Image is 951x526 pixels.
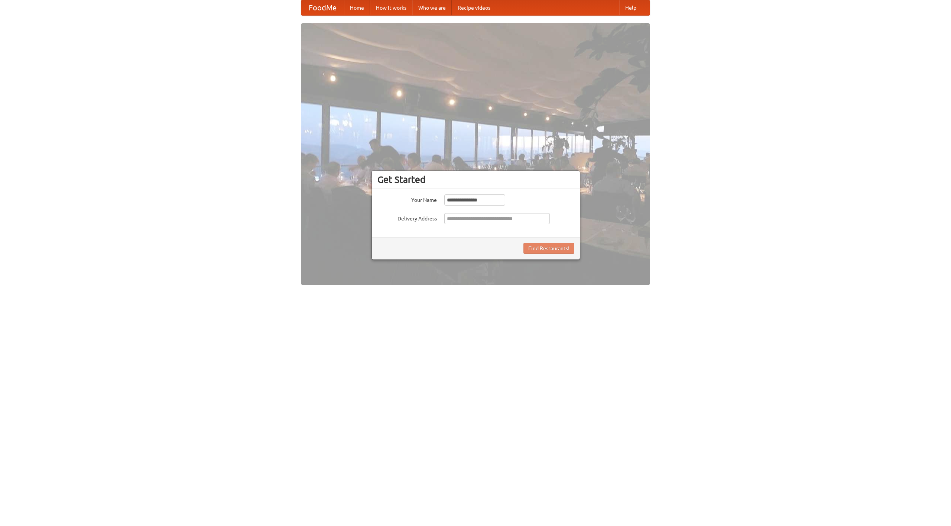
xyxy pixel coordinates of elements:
a: Home [344,0,370,15]
a: FoodMe [301,0,344,15]
a: Who we are [412,0,452,15]
button: Find Restaurants! [523,243,574,254]
a: Recipe videos [452,0,496,15]
a: Help [619,0,642,15]
label: Delivery Address [377,213,437,222]
h3: Get Started [377,174,574,185]
label: Your Name [377,194,437,204]
a: How it works [370,0,412,15]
